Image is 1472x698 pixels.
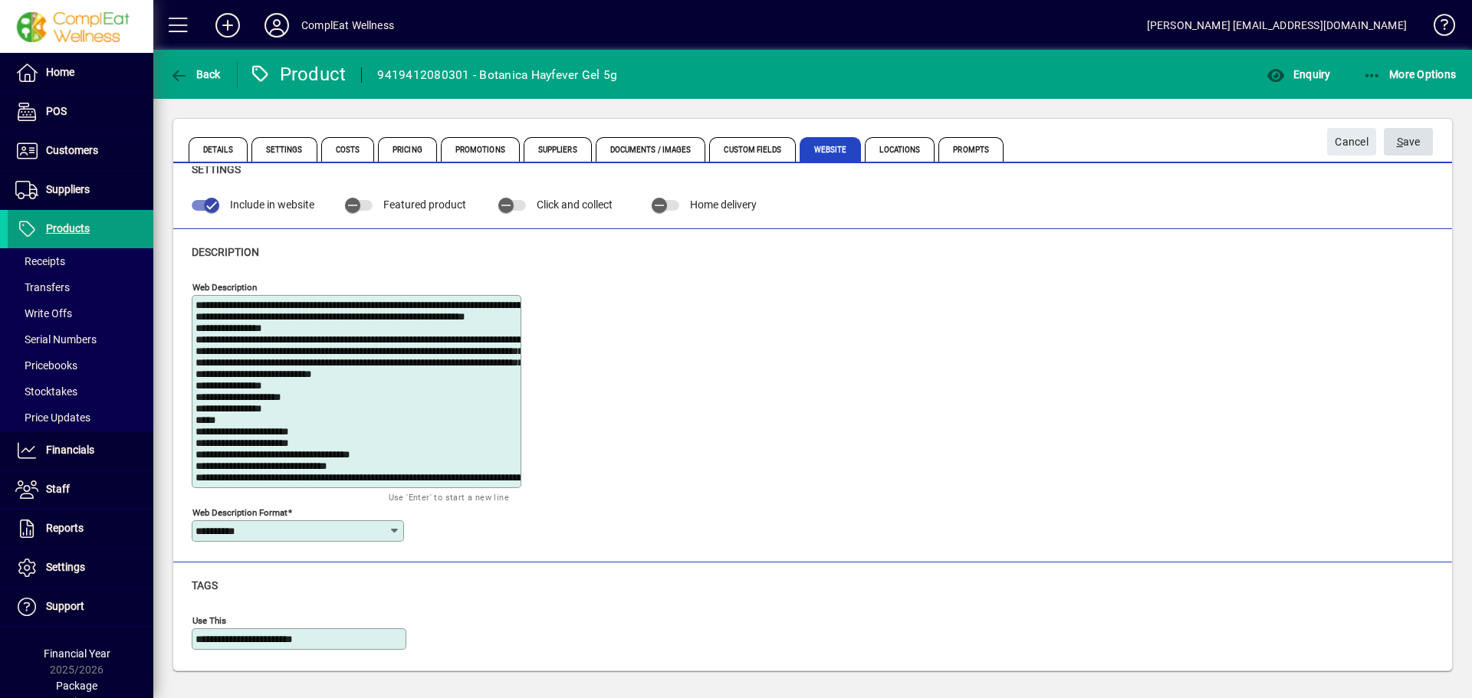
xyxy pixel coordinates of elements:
mat-hint: Use 'Enter' to start a new line [389,488,509,506]
a: Suppliers [8,171,153,209]
span: Receipts [15,255,65,267]
span: Support [46,600,84,612]
a: POS [8,93,153,131]
span: Home delivery [690,198,757,211]
a: Pricebooks [8,352,153,378]
span: ave [1397,129,1421,155]
span: Stocktakes [15,385,77,398]
a: Transfers [8,274,153,300]
span: Locations [865,137,935,162]
span: Settings [46,561,85,573]
span: Costs [321,137,375,162]
span: Financials [46,444,94,456]
a: Serial Numbers [8,326,153,352]
span: Click and collect [537,198,613,211]
span: Products [46,222,90,234]
button: Enquiry [1263,61,1334,88]
button: Save [1384,128,1433,156]
span: Suppliers [524,137,592,162]
span: More Options [1363,68,1457,80]
span: Transfers [15,281,70,293]
span: Description [192,246,259,258]
a: Price Updates [8,405,153,431]
span: Serial Numbers [15,333,97,346]
span: Documents / Images [596,137,706,162]
span: Include in website [230,198,314,211]
span: Financial Year [44,647,110,660]
span: Featured product [383,198,466,211]
button: Add [203,11,252,39]
a: Financials [8,431,153,470]
a: Knowledge Base [1422,3,1453,53]
span: Pricebooks [15,359,77,372]
span: Suppliers [46,183,90,195]
a: Reports [8,510,153,548]
div: [PERSON_NAME] [EMAIL_ADDRESS][DOMAIN_NAME] [1147,13,1407,38]
span: Prompts [938,137,1004,162]
span: Custom Fields [709,137,795,162]
a: Home [8,54,153,92]
button: Back [166,61,225,88]
a: Receipts [8,248,153,274]
span: Customers [46,144,98,156]
span: Pricing [378,137,437,162]
a: Settings [8,549,153,587]
a: Customers [8,132,153,170]
span: Enquiry [1267,68,1330,80]
a: Support [8,588,153,626]
button: Cancel [1327,128,1376,156]
span: Settings [251,137,317,162]
button: Profile [252,11,301,39]
span: Promotions [441,137,520,162]
span: Staff [46,483,70,495]
span: Home [46,66,74,78]
a: Staff [8,470,153,509]
span: Reports [46,522,84,534]
a: Write Offs [8,300,153,326]
mat-label: Web Description Format [192,506,287,517]
span: Cancel [1335,129,1368,155]
div: 9419412080301 - Botanica Hayfever Gel 5g [377,63,617,87]
span: S [1397,136,1403,148]
div: ComplEat Wellness [301,13,394,38]
span: Tags [192,579,218,591]
mat-label: Web Description [192,281,257,292]
span: Details [189,137,248,162]
span: Settings [192,163,241,175]
span: Back [169,68,221,80]
div: Product [249,62,347,87]
button: More Options [1359,61,1460,88]
span: Price Updates [15,411,90,424]
span: Write Offs [15,307,72,320]
app-page-header-button: Back [153,61,238,88]
mat-label: Use This [192,614,226,625]
a: Stocktakes [8,378,153,405]
span: Package [56,680,97,692]
span: POS [46,105,67,117]
span: Website [800,137,862,162]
